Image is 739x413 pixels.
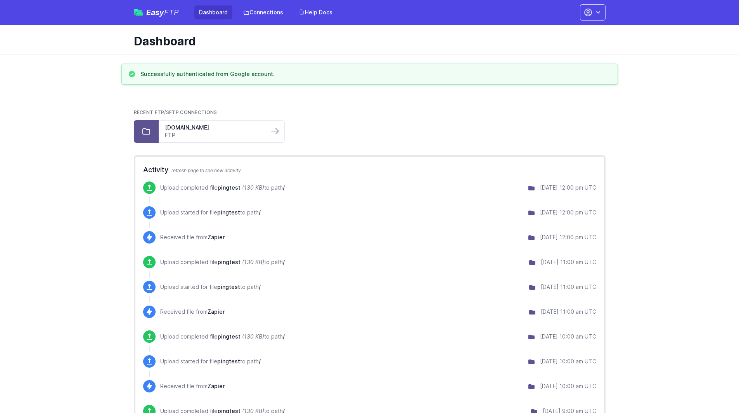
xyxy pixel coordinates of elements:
span: pingtest [218,184,241,191]
div: [DATE] 11:00 am UTC [541,308,596,316]
span: pingtest [217,358,240,365]
span: / [283,333,285,340]
span: pingtest [217,283,240,290]
span: Easy [146,9,179,16]
p: Upload started for file to path [160,209,261,216]
h2: Activity [143,164,596,175]
a: Dashboard [194,5,232,19]
span: / [259,209,261,216]
span: / [259,283,261,290]
div: [DATE] 12:00 pm UTC [540,184,596,192]
p: Upload completed file to path [160,184,285,192]
span: pingtest [217,209,240,216]
span: / [283,184,285,191]
div: [DATE] 11:00 am UTC [541,258,596,266]
div: [DATE] 12:00 pm UTC [540,233,596,241]
h1: Dashboard [134,34,599,48]
div: [DATE] 10:00 am UTC [540,382,596,390]
span: / [259,358,261,365]
h3: Successfully authenticated from Google account. [140,70,275,78]
p: Upload completed file to path [160,258,285,266]
a: [DOMAIN_NAME] [165,124,263,131]
span: pingtest [218,333,241,340]
a: Help Docs [294,5,337,19]
p: Upload completed file to path [160,333,285,340]
span: / [283,259,285,265]
span: refresh page to see new activity [171,168,241,173]
p: Upload started for file to path [160,358,261,365]
a: EasyFTP [134,9,179,16]
p: Received file from [160,233,225,241]
div: [DATE] 10:00 am UTC [540,358,596,365]
a: Connections [239,5,288,19]
i: (130 KB) [242,184,264,191]
span: pingtest [218,259,241,265]
h2: Recent FTP/SFTP Connections [134,109,606,116]
img: easyftp_logo.png [134,9,143,16]
span: FTP [164,8,179,17]
i: (130 KB) [242,259,264,265]
i: (130 KB) [242,333,264,340]
p: Received file from [160,308,225,316]
div: [DATE] 11:00 am UTC [541,283,596,291]
p: Received file from [160,382,225,390]
span: Zapier [208,234,225,240]
p: Upload started for file to path [160,283,261,291]
a: FTP [165,131,263,139]
span: Zapier [208,383,225,389]
span: Zapier [208,308,225,315]
div: [DATE] 10:00 am UTC [540,333,596,340]
div: [DATE] 12:00 pm UTC [540,209,596,216]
